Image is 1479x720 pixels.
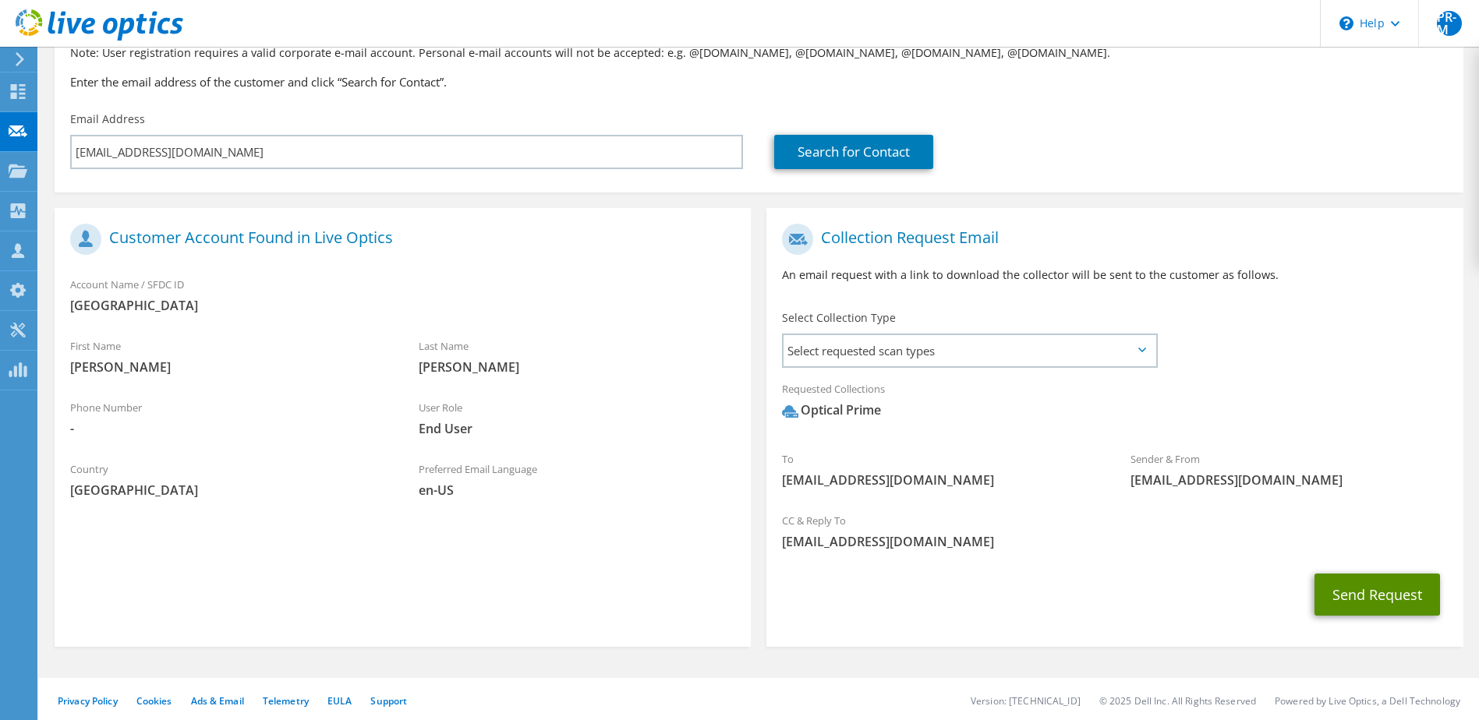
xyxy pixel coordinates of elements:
[191,694,244,708] a: Ads & Email
[403,391,752,445] div: User Role
[70,73,1448,90] h3: Enter the email address of the customer and click “Search for Contact”.
[766,443,1115,496] div: To
[782,401,881,419] div: Optical Prime
[70,297,735,314] span: [GEOGRAPHIC_DATA]
[55,391,403,445] div: Phone Number
[263,694,309,708] a: Telemetry
[327,694,352,708] a: EULA
[58,694,118,708] a: Privacy Policy
[782,224,1439,255] h1: Collection Request Email
[370,694,407,708] a: Support
[70,420,387,437] span: -
[70,358,387,376] span: [PERSON_NAME]
[403,330,752,383] div: Last Name
[971,694,1081,708] li: Version: [TECHNICAL_ID]
[1275,694,1460,708] li: Powered by Live Optics, a Dell Technology
[774,135,933,169] a: Search for Contact
[1130,471,1448,489] span: [EMAIL_ADDRESS][DOMAIN_NAME]
[1339,16,1353,30] svg: \n
[782,471,1099,489] span: [EMAIL_ADDRESS][DOMAIN_NAME]
[70,224,727,255] h1: Customer Account Found in Live Optics
[1314,574,1440,616] button: Send Request
[55,268,751,322] div: Account Name / SFDC ID
[55,330,403,383] div: First Name
[1115,443,1463,496] div: Sender & From
[70,482,387,499] span: [GEOGRAPHIC_DATA]
[1437,11,1462,36] span: PR-M
[403,453,752,506] div: Preferred Email Language
[419,420,736,437] span: End User
[419,482,736,499] span: en-US
[1099,694,1256,708] li: © 2025 Dell Inc. All Rights Reserved
[419,358,736,376] span: [PERSON_NAME]
[70,111,145,127] label: Email Address
[782,266,1447,284] p: An email request with a link to download the collector will be sent to the customer as follows.
[782,310,896,326] label: Select Collection Type
[70,44,1448,62] p: Note: User registration requires a valid corporate e-mail account. Personal e-mail accounts will ...
[784,335,1155,366] span: Select requested scan types
[766,504,1463,558] div: CC & Reply To
[55,453,403,506] div: Country
[136,694,172,708] a: Cookies
[782,533,1447,550] span: [EMAIL_ADDRESS][DOMAIN_NAME]
[766,372,1463,435] div: Requested Collections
